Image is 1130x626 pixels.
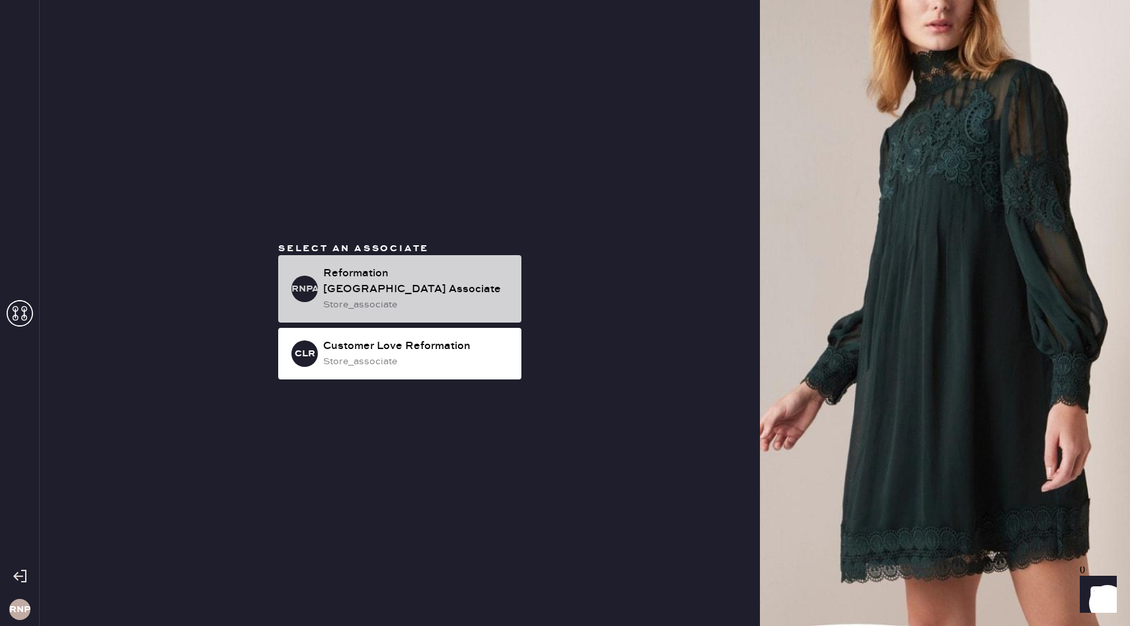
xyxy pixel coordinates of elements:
iframe: Front Chat [1067,567,1124,623]
h3: RNP [9,605,30,614]
h3: RNPA [291,284,318,293]
div: Reformation [GEOGRAPHIC_DATA] Associate [323,266,511,297]
div: store_associate [323,354,511,369]
span: Select an associate [278,243,429,254]
h3: CLR [295,349,315,358]
div: store_associate [323,297,511,312]
div: Customer Love Reformation [323,338,511,354]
